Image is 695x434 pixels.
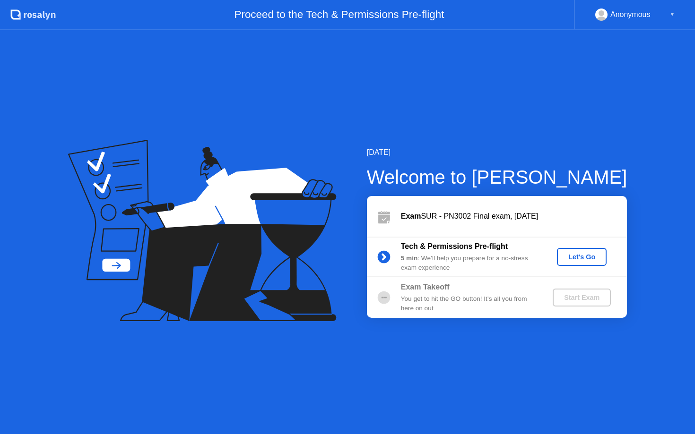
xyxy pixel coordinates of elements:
[401,211,627,222] div: SUR - PN3002 Final exam, [DATE]
[401,254,537,273] div: : We’ll help you prepare for a no-stress exam experience
[401,255,418,262] b: 5 min
[670,9,675,21] div: ▼
[553,289,611,306] button: Start Exam
[401,212,421,220] b: Exam
[401,283,450,291] b: Exam Takeoff
[401,294,537,314] div: You get to hit the GO button! It’s all you from here on out
[367,163,627,191] div: Welcome to [PERSON_NAME]
[401,242,508,250] b: Tech & Permissions Pre-flight
[556,294,607,301] div: Start Exam
[561,253,603,261] div: Let's Go
[557,248,607,266] button: Let's Go
[367,147,627,158] div: [DATE]
[610,9,651,21] div: Anonymous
